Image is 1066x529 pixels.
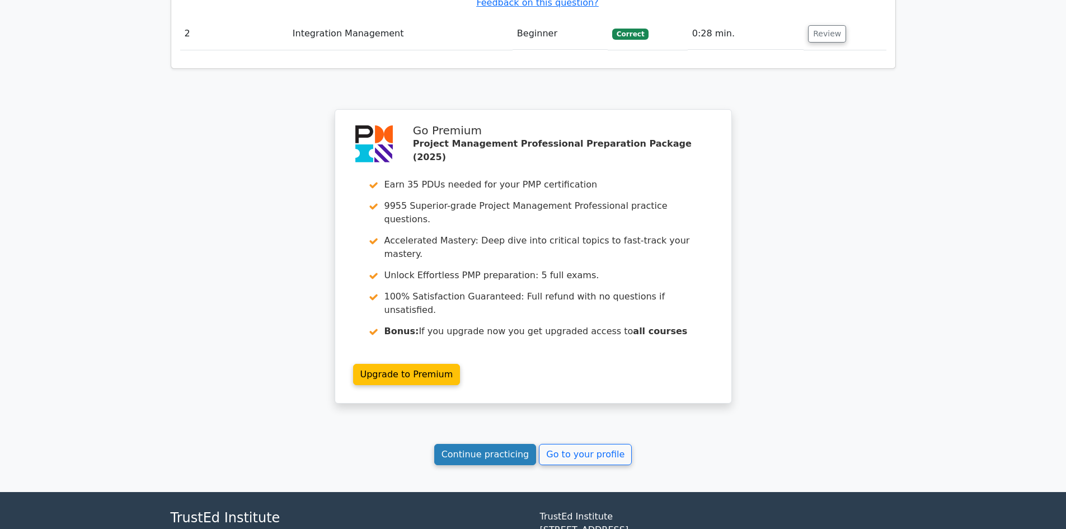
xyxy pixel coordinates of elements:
span: Correct [612,29,649,40]
td: 2 [180,18,288,50]
a: Go to your profile [539,444,632,465]
td: 0:28 min. [688,18,804,50]
td: Beginner [513,18,608,50]
a: Continue practicing [434,444,537,465]
h4: TrustEd Institute [171,510,527,526]
td: Integration Management [288,18,513,50]
button: Review [808,25,846,43]
a: Upgrade to Premium [353,364,461,385]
